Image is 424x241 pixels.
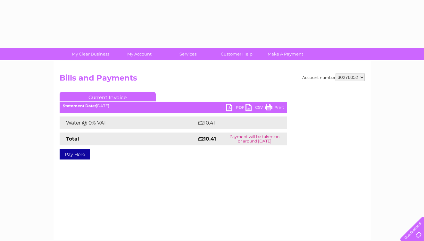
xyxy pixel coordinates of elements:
a: PDF [226,104,245,113]
b: Statement Date: [63,103,96,108]
a: Print [265,104,284,113]
a: Current Invoice [60,92,156,101]
a: My Account [113,48,166,60]
a: Services [162,48,214,60]
a: Pay Here [60,149,90,159]
a: My Clear Business [64,48,117,60]
div: Account number [302,73,365,81]
h2: Bills and Payments [60,73,365,86]
td: £210.41 [196,116,275,129]
div: [DATE] [60,104,287,108]
a: CSV [245,104,265,113]
a: Customer Help [210,48,263,60]
td: Payment will be taken on or around [DATE] [222,133,287,145]
strong: £210.41 [198,136,216,142]
td: Water @ 0% VAT [60,116,196,129]
a: Make A Payment [259,48,312,60]
strong: Total [66,136,79,142]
